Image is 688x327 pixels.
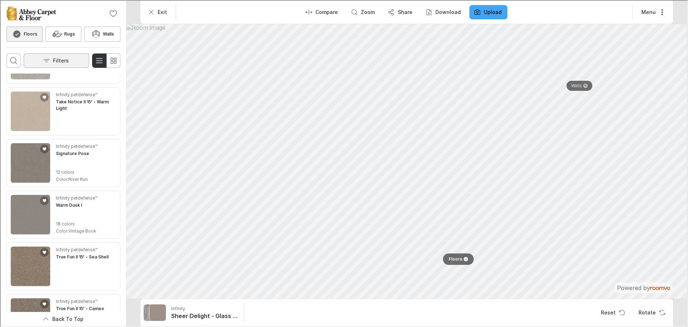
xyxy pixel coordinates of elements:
[23,30,37,37] h6: Floors
[39,299,48,308] button: Add True Fun II 15' to favorites
[171,311,238,319] h6: Sheer Delight - Glass Of Bubbly
[616,283,669,291] div: The visualizer is powered by Roomvo.
[143,303,166,321] button: See products applied in the visualizer
[68,227,96,234] p: Vintage Book
[469,4,507,19] button: Upload a picture of your room
[420,4,466,19] button: Download
[105,6,120,20] button: No favorites
[10,246,49,285] img: True Fun II 15'. Link opens in a new window.
[397,8,412,15] p: Share
[10,91,49,130] img: Take Notice II 15'. Link opens in a new window.
[570,82,581,88] p: Walls
[55,143,97,149] p: Infinity petdefense™
[55,201,81,208] h4: Warm Dusk I
[143,4,172,19] button: Exit
[91,53,106,67] button: Switch to detail view
[39,196,48,204] button: Add Warm Dusk I to favorites
[105,53,120,67] button: Switch to simple view
[6,53,20,67] button: Open search box
[632,305,669,319] button: Rotate Surface
[171,305,185,311] p: Infinity
[149,304,165,320] img: Sheer Delight
[102,30,113,37] h6: Walls
[10,143,49,182] img: Signature Pose. Link opens in a new window.
[39,144,48,153] button: Add Signature Pose to favorites
[594,305,629,319] button: Reset product
[442,252,473,265] button: Floors
[6,311,120,326] button: Scroll back to the beginning
[55,150,89,156] h4: Signature Pose
[55,220,97,226] p: 18 colors
[45,26,81,41] button: Rugs
[55,246,97,252] p: Infinity petdefense™
[6,138,120,186] div: See Signature Pose in the room
[23,53,89,67] button: Open the filters menu
[616,283,669,291] p: Powered by
[346,4,380,19] button: Zoom room image
[6,26,42,41] button: Floors
[55,227,68,234] p: Color :
[300,4,343,19] button: Enter compare mode
[143,304,159,320] img: Lost Creek 6X36
[39,247,48,256] button: Add True Fun II 15' to favorites
[55,98,115,111] h4: Take Notice II 15' - Warm Light
[55,194,97,201] p: Infinity petdefense™
[39,92,48,101] button: Add Take Notice II 15' to favorites
[157,8,166,15] p: Exit
[83,26,120,41] button: Walls
[448,256,462,262] p: Floors
[383,4,417,19] button: Share
[649,286,669,289] img: roomvo_wordmark.svg
[91,53,120,67] div: Product List Mode Selector
[566,80,592,90] button: Walls
[360,8,374,15] p: Zoom
[55,176,68,182] p: Color :
[6,6,56,20] a: Go to Crossville Wholesale Carpet's website.
[55,305,104,311] h4: True Fun II 15' - Cameo
[315,8,337,15] p: Compare
[55,91,97,97] p: Infinity petdefense™
[483,8,501,15] label: Upload
[6,87,120,135] div: See Take Notice II 15' in the room
[6,190,120,238] div: See Warm Dusk I in the room
[68,176,87,182] p: River Run
[6,6,56,20] img: Logo representing Crossville Wholesale Carpet.
[55,298,97,304] p: Infinity petdefense™
[435,8,460,15] p: Download
[10,194,49,234] img: Warm Dusk I. Link opens in a new window.
[55,168,97,175] p: 12 colors
[635,4,669,19] button: More actions
[55,253,108,260] h4: True Fun II 15' - Sea Shell
[52,56,68,64] p: Filters
[168,303,240,321] button: Show details for Sheer Delight
[6,242,120,290] div: See True Fun II 15' in the room
[63,30,74,37] h6: Rugs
